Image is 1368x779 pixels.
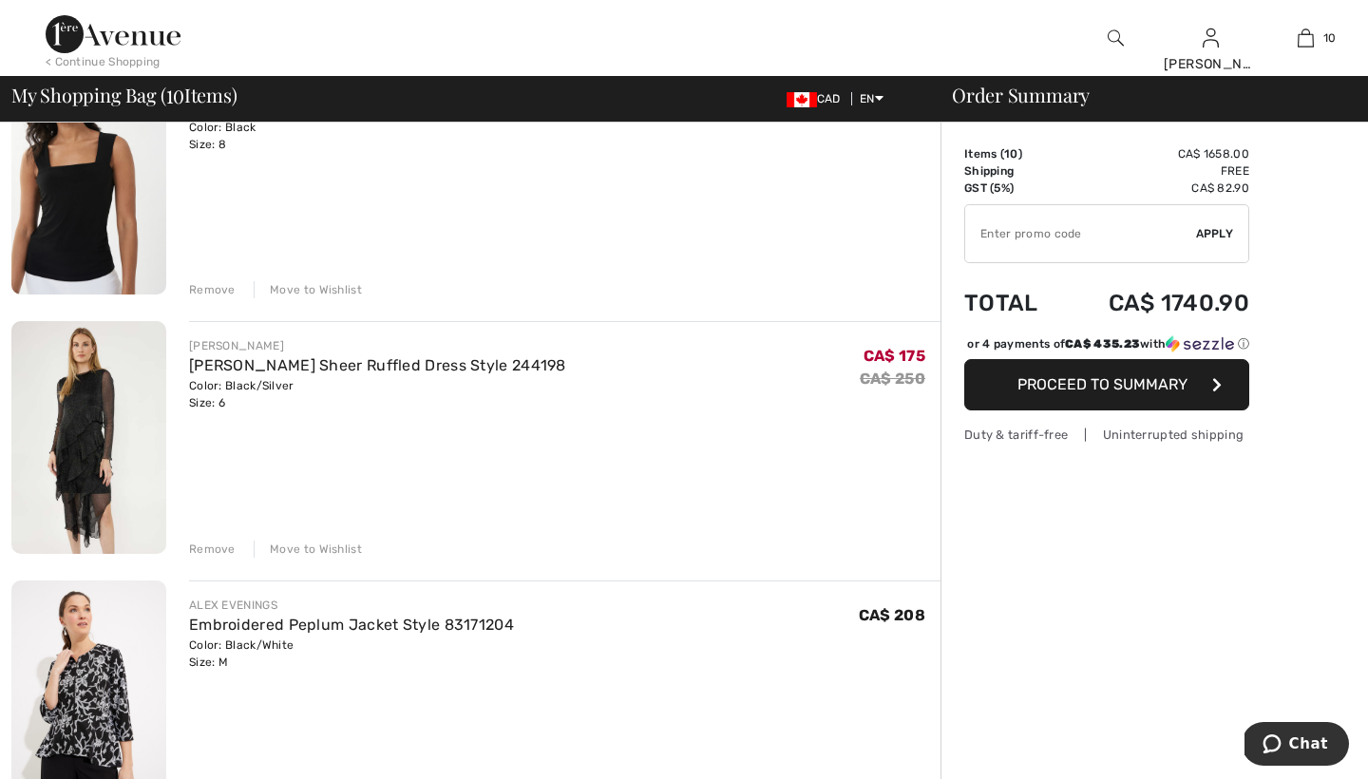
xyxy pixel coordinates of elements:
[964,335,1249,359] div: or 4 payments ofCA$ 435.23withSezzle Click to learn more about Sezzle
[189,616,514,634] a: Embroidered Peplum Jacket Style 83171204
[964,145,1062,162] td: Items ( )
[964,162,1062,180] td: Shipping
[1108,27,1124,49] img: search the website
[1203,28,1219,47] a: Sign In
[1196,225,1234,242] span: Apply
[864,347,925,365] span: CA$ 175
[1062,145,1249,162] td: CA$ 1658.00
[46,15,180,53] img: 1ère Avenue
[1065,337,1140,351] span: CA$ 435.23
[189,541,236,558] div: Remove
[1164,54,1257,74] div: [PERSON_NAME]
[964,180,1062,197] td: GST (5%)
[964,426,1249,444] div: Duty & tariff-free | Uninterrupted shipping
[787,92,817,107] img: Canadian Dollar
[964,359,1249,410] button: Proceed to Summary
[1004,147,1018,161] span: 10
[1017,375,1187,393] span: Proceed to Summary
[254,541,362,558] div: Move to Wishlist
[860,92,883,105] span: EN
[166,81,184,105] span: 10
[189,119,499,153] div: Color: Black Size: 8
[11,85,237,104] span: My Shopping Bag ( Items)
[189,636,514,671] div: Color: Black/White Size: M
[1323,29,1337,47] span: 10
[1259,27,1352,49] a: 10
[189,356,566,374] a: [PERSON_NAME] Sheer Ruffled Dress Style 244198
[859,606,925,624] span: CA$ 208
[1203,27,1219,49] img: My Info
[1062,180,1249,197] td: CA$ 82.90
[46,53,161,70] div: < Continue Shopping
[929,85,1357,104] div: Order Summary
[189,337,566,354] div: [PERSON_NAME]
[860,370,925,388] s: CA$ 250
[787,92,848,105] span: CAD
[965,205,1196,262] input: Promo code
[964,271,1062,335] td: Total
[11,63,166,294] img: Casual Square Neck Pullover Style 143132
[11,321,166,553] img: Frank Lyman Sheer Ruffled Dress Style 244198
[967,335,1249,352] div: or 4 payments of with
[1166,335,1234,352] img: Sezzle
[1298,27,1314,49] img: My Bag
[1062,271,1249,335] td: CA$ 1740.90
[189,377,566,411] div: Color: Black/Silver Size: 6
[189,597,514,614] div: ALEX EVENINGS
[189,281,236,298] div: Remove
[1244,722,1349,769] iframe: Opens a widget where you can chat to one of our agents
[254,281,362,298] div: Move to Wishlist
[1062,162,1249,180] td: Free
